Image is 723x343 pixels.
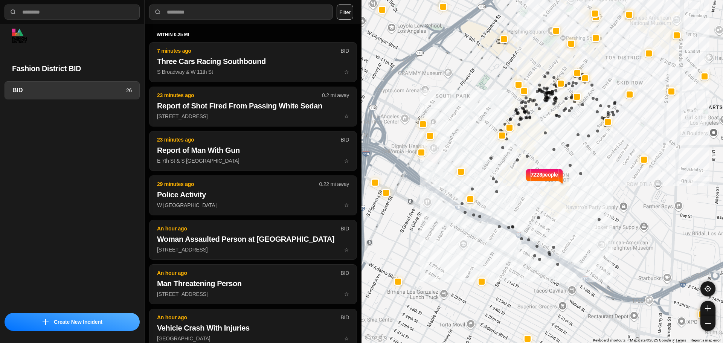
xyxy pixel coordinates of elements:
h2: Fashion District BID [12,63,132,74]
button: An hour agoBIDWoman Assaulted Person at [GEOGRAPHIC_DATA][STREET_ADDRESS]star [149,220,357,260]
p: 23 minutes ago [157,91,322,99]
h2: Report of Man With Gun [157,145,349,155]
p: BID [340,225,349,232]
img: notch [525,168,531,184]
span: star [344,69,349,75]
a: An hour agoBIDMan Threatening Person[STREET_ADDRESS]star [149,291,357,297]
p: [STREET_ADDRESS] [157,246,349,253]
img: zoom-out [705,320,711,326]
span: star [344,158,349,164]
span: star [344,291,349,297]
p: 7 minutes ago [157,47,340,55]
p: 29 minutes ago [157,180,319,188]
a: Report a map error [691,338,721,342]
p: 23 minutes ago [157,136,340,143]
p: E 7th St & S [GEOGRAPHIC_DATA] [157,157,349,165]
a: 23 minutes agoBIDReport of Man With GunE 7th St & S [GEOGRAPHIC_DATA]star [149,157,357,164]
p: [STREET_ADDRESS] [157,290,349,298]
p: An hour ago [157,225,340,232]
p: 0.22 mi away [319,180,349,188]
h2: Police Activity [157,189,349,200]
img: search [154,8,162,16]
img: notch [558,168,564,184]
button: 23 minutes agoBIDReport of Man With GunE 7th St & S [GEOGRAPHIC_DATA]star [149,131,357,171]
p: [GEOGRAPHIC_DATA] [157,335,349,342]
a: An hour agoBIDVehicle Crash With Injuries[GEOGRAPHIC_DATA]star [149,335,357,341]
img: icon [43,319,49,325]
button: recenter [700,281,715,296]
h2: Vehicle Crash With Injuries [157,323,349,333]
span: star [344,113,349,119]
p: An hour ago [157,269,340,277]
button: iconCreate New Incident [5,313,140,331]
button: 29 minutes ago0.22 mi awayPolice ActivityW [GEOGRAPHIC_DATA]star [149,175,357,215]
a: 29 minutes ago0.22 mi awayPolice ActivityW [GEOGRAPHIC_DATA]star [149,202,357,208]
p: BID [340,136,349,143]
img: Google [363,333,388,343]
button: 23 minutes ago0.2 mi awayReport of Shot Fired From Passing White Sedan[STREET_ADDRESS]star [149,87,357,127]
p: BID [340,269,349,277]
h2: Three Cars Racing Southbound [157,56,349,67]
h2: Woman Assaulted Person at [GEOGRAPHIC_DATA] [157,234,349,244]
img: recenter [705,285,711,292]
a: 7 minutes agoBIDThree Cars Racing SouthboundS Broadway & W 11th Ststar [149,69,357,75]
span: Map data ©2025 Google [630,338,671,342]
p: W [GEOGRAPHIC_DATA] [157,201,349,209]
p: BID [340,47,349,55]
button: Keyboard shortcuts [593,338,625,343]
p: S Broadway & W 11th St [157,68,349,76]
img: search [9,8,17,16]
a: Terms (opens in new tab) [676,338,686,342]
button: Filter [337,5,353,20]
button: zoom-out [700,316,715,331]
h3: BID [12,86,126,95]
p: [STREET_ADDRESS] [157,113,349,120]
span: star [344,202,349,208]
h2: Man Threatening Person [157,278,349,289]
h2: Report of Shot Fired From Passing White Sedan [157,101,349,111]
span: star [344,335,349,341]
h5: within 0.25 mi [157,32,349,38]
a: BID26 [5,81,140,99]
p: BID [340,314,349,321]
img: logo [12,29,27,43]
a: 23 minutes ago0.2 mi awayReport of Shot Fired From Passing White Sedan[STREET_ADDRESS]star [149,113,357,119]
button: zoom-in [700,301,715,316]
p: Create New Incident [54,318,102,326]
a: Open this area in Google Maps (opens a new window) [363,333,388,343]
p: 0.2 mi away [322,91,349,99]
p: 7228 people [531,171,558,188]
img: zoom-in [705,305,711,311]
button: An hour agoBIDMan Threatening Person[STREET_ADDRESS]star [149,264,357,304]
span: star [344,247,349,253]
p: An hour ago [157,314,340,321]
a: An hour agoBIDWoman Assaulted Person at [GEOGRAPHIC_DATA][STREET_ADDRESS]star [149,246,357,253]
button: 7 minutes agoBIDThree Cars Racing SouthboundS Broadway & W 11th Ststar [149,42,357,82]
p: 26 [126,87,132,94]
